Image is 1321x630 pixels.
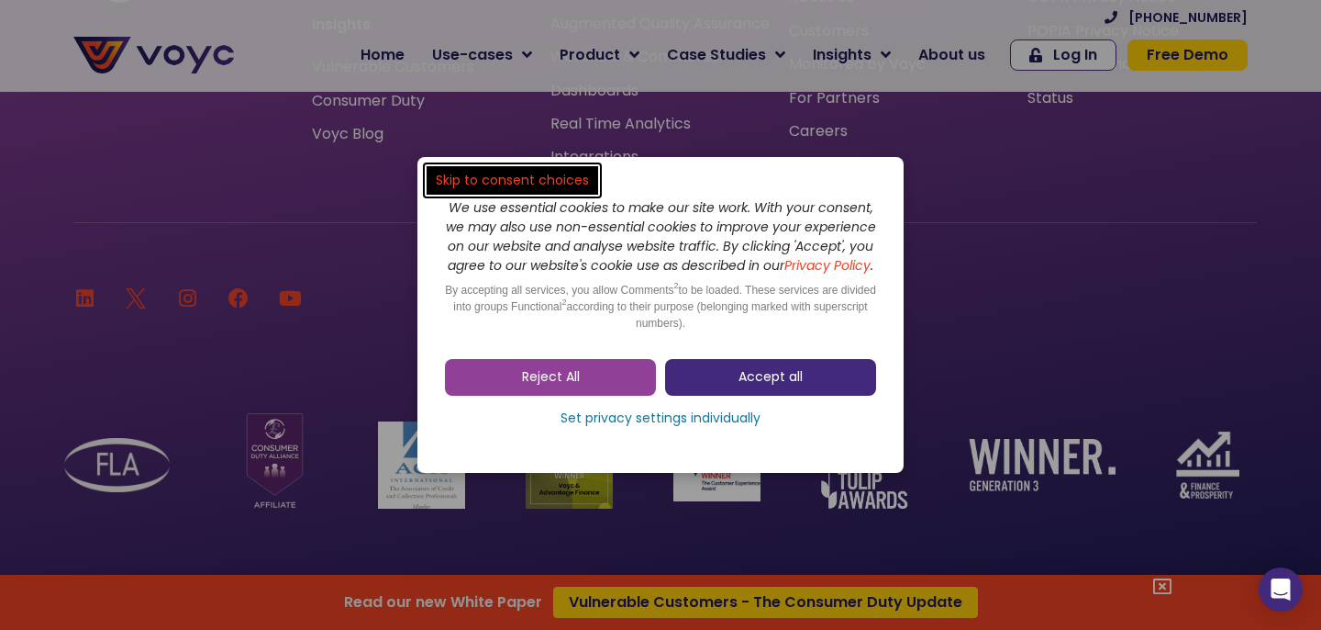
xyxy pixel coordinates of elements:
a: Reject All [445,359,656,396]
span: By accepting all services, you allow Comments to be loaded. These services are divided into group... [445,284,876,330]
a: Privacy Policy [784,256,871,275]
a: Set privacy settings individually [445,405,876,433]
i: We use essential cookies to make our site work. With your consent, we may also use non-essential ... [446,198,876,275]
span: Phone [243,73,289,95]
a: Skip to consent choices [427,166,598,195]
sup: 2 [561,298,566,307]
a: Accept all [665,359,876,396]
span: Accept all [738,368,803,387]
span: Reject All [522,368,580,387]
a: Privacy Policy [378,382,464,400]
span: Set privacy settings individually [561,410,760,428]
span: Job title [243,149,305,170]
sup: 2 [674,281,679,290]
